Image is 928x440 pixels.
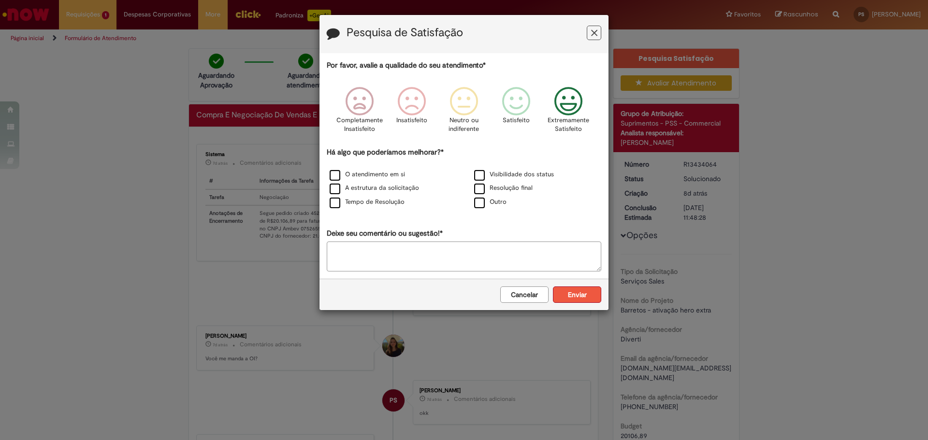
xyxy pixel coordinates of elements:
[500,286,549,303] button: Cancelar
[503,116,530,125] p: Satisfeito
[330,198,405,207] label: Tempo de Resolução
[327,60,486,71] label: Por favor, avalie a qualidade do seu atendimento*
[447,116,481,134] p: Neutro ou indiferente
[553,286,601,303] button: Enviar
[474,170,554,179] label: Visibilidade dos status
[330,184,419,193] label: A estrutura da solicitação
[396,116,427,125] p: Insatisfeito
[492,80,541,146] div: Satisfeito
[439,80,489,146] div: Neutro ou indiferente
[548,116,589,134] p: Extremamente Satisfeito
[474,198,507,207] label: Outro
[336,116,383,134] p: Completamente Insatisfeito
[330,170,405,179] label: O atendimento em si
[387,80,436,146] div: Insatisfeito
[334,80,384,146] div: Completamente Insatisfeito
[347,27,463,39] label: Pesquisa de Satisfação
[327,228,443,239] label: Deixe seu comentário ou sugestão!*
[327,147,601,210] div: Há algo que poderíamos melhorar?*
[474,184,533,193] label: Resolução final
[544,80,593,146] div: Extremamente Satisfeito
